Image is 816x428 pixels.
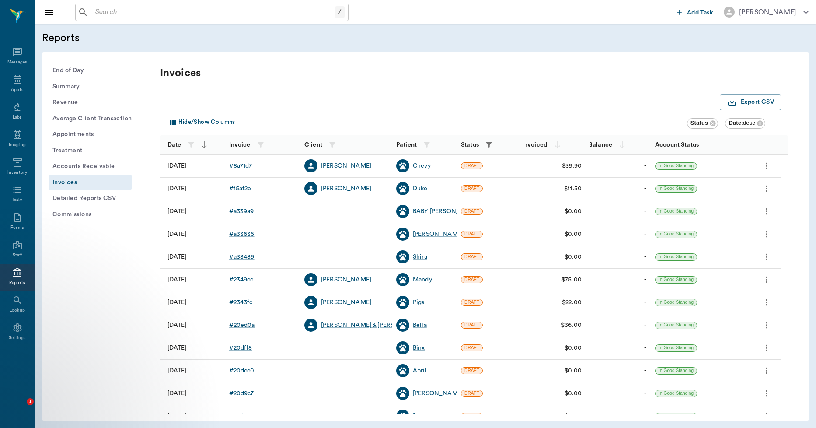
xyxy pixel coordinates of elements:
[461,345,482,351] span: DRAFT
[565,389,582,398] div: $0.00
[167,230,187,239] div: 06/24/25
[564,184,582,193] div: $11.50
[9,142,26,148] div: Imaging
[229,230,255,239] div: # a33635
[229,321,255,330] div: # 20ed0a
[321,184,371,193] a: [PERSON_NAME]
[687,118,718,129] div: Status
[167,207,187,216] div: 06/25/25
[656,254,697,260] span: In Good Standing
[565,230,582,239] div: $0.00
[461,142,479,148] strong: Status
[655,142,699,148] strong: Account Status
[229,253,255,261] a: #a33489
[644,321,646,330] div: -
[9,335,26,341] div: Settings
[729,119,741,126] b: Date
[644,184,646,193] div: -
[413,230,463,239] div: [PERSON_NAME]
[229,389,254,398] div: # 20d9c7
[644,412,646,421] div: -
[335,6,345,18] div: /
[561,321,582,330] div: $36.00
[656,163,697,169] span: In Good Standing
[229,298,253,307] a: #2343fc
[461,254,482,260] span: DRAFT
[49,95,132,111] button: Revenue
[461,322,482,328] span: DRAFT
[413,161,431,170] a: Chevy
[760,295,774,310] button: more
[760,272,774,287] button: more
[760,249,774,264] button: more
[656,345,697,351] span: In Good Standing
[229,253,255,261] div: # a33489
[461,413,482,419] span: DRAFT
[49,126,132,143] button: Appointments
[321,298,371,307] div: [PERSON_NAME]
[461,208,482,214] span: DRAFT
[7,169,27,176] div: Inventory
[644,344,646,352] div: -
[229,412,253,421] div: # 89fc3b
[461,186,482,192] span: DRAFT
[413,207,480,216] a: BABY [PERSON_NAME]
[413,412,463,421] a: [PERSON_NAME]
[160,66,554,80] p: Invoices
[304,142,322,148] strong: Client
[396,142,417,148] strong: Patient
[321,321,428,330] div: [PERSON_NAME] & [PERSON_NAME]
[644,366,646,375] div: -
[656,208,697,214] span: In Good Standing
[27,398,34,405] span: 1
[10,225,24,231] div: Forms
[167,298,187,307] div: 06/19/25
[229,161,252,170] div: # 8a71d7
[167,184,187,193] div: 06/26/25
[229,298,253,307] div: # 2343fc
[11,87,23,93] div: Appts
[644,230,646,239] div: -
[49,79,132,95] button: Summary
[49,63,132,79] button: End of Day
[229,344,252,352] div: # 20dff8
[760,181,774,196] button: more
[13,114,22,121] div: Labs
[49,190,132,207] button: Detailed Reports CSV
[321,275,371,284] a: [PERSON_NAME]
[9,398,30,419] iframe: Intercom live chat
[729,119,755,126] span: : desc
[92,6,335,18] input: Search
[656,368,697,374] span: In Good Standing
[562,161,582,170] div: $39.90
[644,161,646,170] div: -
[229,344,252,352] a: #20dff8
[229,161,252,170] a: #8a71d7
[461,231,482,237] span: DRAFT
[413,275,432,284] div: Mandy
[229,366,255,375] a: #20dcc0
[760,363,774,378] button: more
[413,344,425,352] a: Binx
[461,299,482,305] span: DRAFT
[760,158,774,173] button: more
[565,344,582,352] div: $0.00
[49,143,132,159] button: Treatment
[167,412,187,421] div: 06/11/25
[760,227,774,242] button: more
[167,275,187,284] div: 06/19/25
[413,184,428,193] div: Duke
[167,253,187,261] div: 06/24/25
[7,343,181,404] iframe: Intercom notifications message
[644,389,646,398] div: -
[656,390,697,396] span: In Good Standing
[413,366,427,375] a: April
[229,207,254,216] a: #a339a9
[7,59,28,66] div: Messages
[413,298,425,307] a: Pigs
